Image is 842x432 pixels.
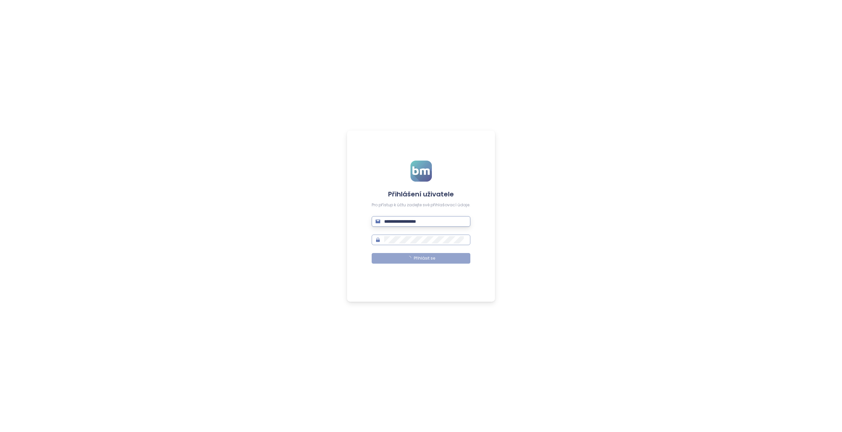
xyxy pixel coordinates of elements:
div: Pro přístup k účtu zadejte své přihlašovací údaje. [372,202,470,208]
span: loading [407,255,411,260]
span: Přihlásit se [414,255,435,262]
h4: Přihlášení uživatele [372,190,470,199]
span: lock [376,238,380,242]
img: logo [410,161,432,182]
button: Přihlásit se [372,253,470,264]
span: mail [376,219,380,224]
